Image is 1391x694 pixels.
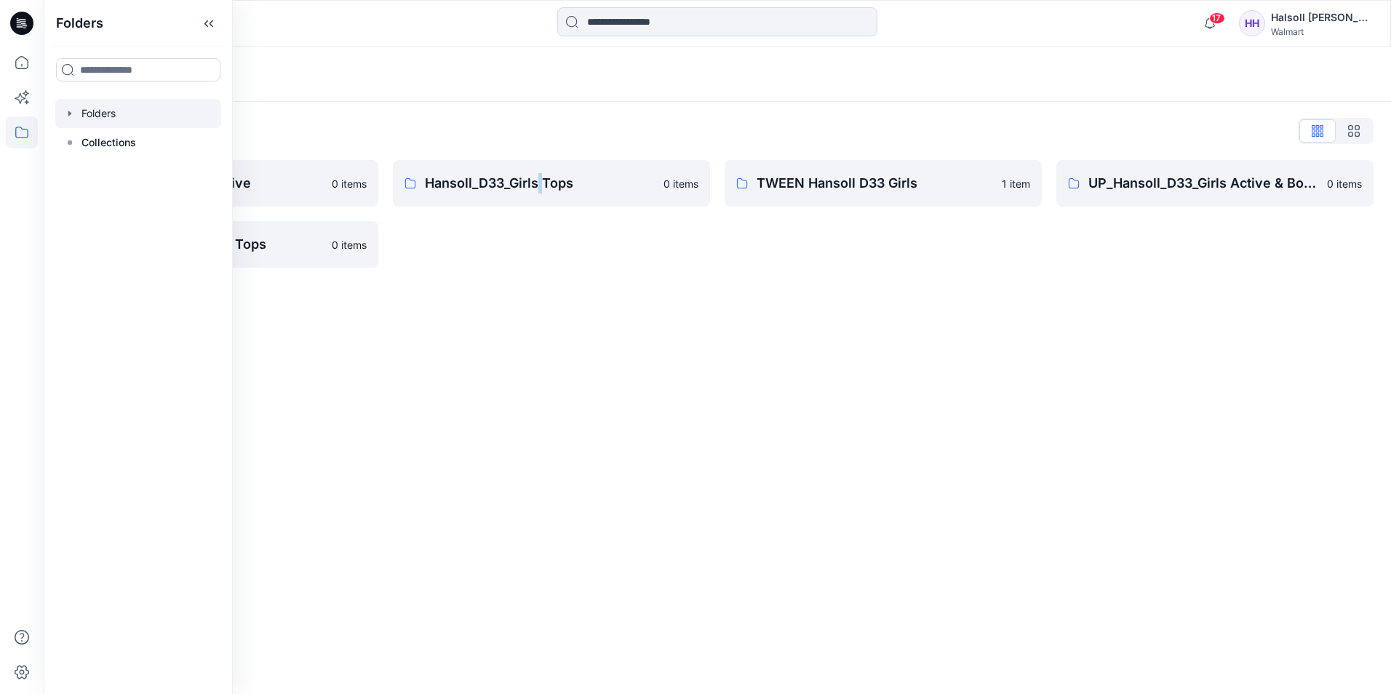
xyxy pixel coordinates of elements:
p: Collections [81,134,136,151]
p: 0 items [663,176,698,191]
p: Hansoll_D33_Girls Tops [425,173,655,194]
p: 0 items [332,176,367,191]
a: TWEEN Hansoll D33 Girls1 item [725,160,1042,207]
div: HH [1239,10,1265,36]
p: UP_Hansoll_D33_Girls Active & Bottoms [1088,173,1318,194]
p: 0 items [332,237,367,252]
p: 0 items [1327,176,1362,191]
p: TWEEN Hansoll D33 Girls [757,173,993,194]
a: Hansoll_D33_Girls Tops0 items [393,160,710,207]
span: 17 [1209,12,1225,24]
a: UP_Hansoll_D33_Girls Active & Bottoms0 items [1056,160,1374,207]
div: Halsoll [PERSON_NAME] Girls Design Team [1271,9,1373,26]
div: Walmart [1271,26,1373,37]
p: 1 item [1002,176,1030,191]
